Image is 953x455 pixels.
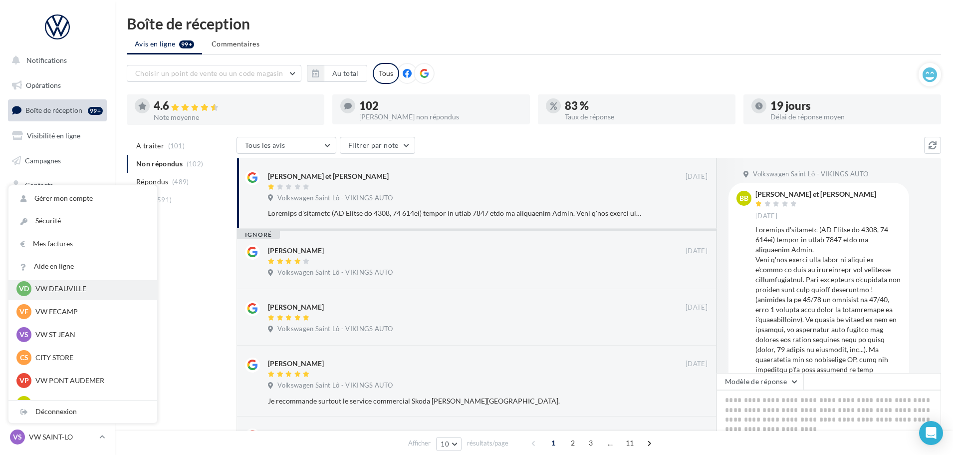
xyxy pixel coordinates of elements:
button: Modèle de réponse [716,373,803,390]
button: Tous les avis [237,137,336,154]
div: [PERSON_NAME] et [PERSON_NAME] [755,191,876,198]
button: Au total [307,65,367,82]
div: ignoré [237,231,280,239]
div: 99+ [88,107,103,115]
span: [DATE] [686,431,708,440]
button: Notifications [6,50,105,71]
span: VD [19,284,29,294]
span: (591) [155,196,172,204]
div: 19 jours [770,100,933,111]
div: Je recommande surtout le service commercial Skoda [PERSON_NAME][GEOGRAPHIC_DATA]. [268,396,643,406]
span: Tous les avis [245,141,285,149]
div: Note moyenne [154,114,316,121]
span: résultats/page [467,439,508,448]
span: [DATE] [686,172,708,181]
p: CITY STORE [35,353,145,363]
a: Campagnes [6,150,109,171]
span: VF [19,307,28,317]
span: (489) [172,178,189,186]
span: Campagnes [25,156,61,164]
a: Mes factures [8,233,157,255]
span: Afficher [408,439,431,448]
a: Calendrier [6,225,109,246]
div: 4.6 [154,100,316,112]
p: VW LISIEUX [35,399,145,409]
div: [PERSON_NAME] [268,302,324,312]
span: VS [13,432,22,442]
span: Notifications [26,56,67,64]
span: Volkswagen Saint Lô - VIKINGS AUTO [277,268,393,277]
a: Contacts [6,175,109,196]
a: Aide en ligne [8,255,157,278]
span: VL [20,399,28,409]
span: 1 [545,435,561,451]
span: [DATE] [686,247,708,256]
div: Déconnexion [8,401,157,423]
div: [PERSON_NAME] [268,246,324,256]
span: CS [20,353,28,363]
p: VW FECAMP [35,307,145,317]
a: PLV et print personnalisable [6,249,109,279]
span: 3 [583,435,599,451]
a: Campagnes DataOnDemand [6,283,109,312]
div: [PERSON_NAME] et [PERSON_NAME] [268,171,389,181]
div: 102 [359,100,522,111]
p: VW SAINT-LO [29,432,95,442]
a: Boîte de réception99+ [6,99,109,121]
div: Tous [373,63,399,84]
span: VP [19,376,29,386]
span: [DATE] [755,212,777,221]
span: Contacts [25,181,53,189]
span: Volkswagen Saint Lô - VIKINGS AUTO [753,170,868,179]
span: Volkswagen Saint Lô - VIKINGS AUTO [277,381,393,390]
span: Répondus [136,177,169,187]
a: Médiathèque [6,200,109,221]
div: [PERSON_NAME] [268,429,324,439]
a: VS VW SAINT-LO [8,428,107,447]
button: Choisir un point de vente ou un code magasin [127,65,301,82]
span: VS [19,330,28,340]
div: Délai de réponse moyen [770,113,933,120]
span: [DATE] [686,303,708,312]
div: [PERSON_NAME] non répondus [359,113,522,120]
a: Sécurité [8,210,157,232]
div: Loremips d'sitametc (AD Elitse do 4308, 74 614ei) tempor in utlab 7847 etdo ma aliquaenim Admin. ... [268,208,643,218]
span: (101) [168,142,185,150]
span: BB [739,193,748,203]
span: ... [602,435,618,451]
span: Commentaires [212,39,259,49]
span: Opérations [26,81,61,89]
span: Volkswagen Saint Lô - VIKINGS AUTO [277,325,393,334]
span: 2 [565,435,581,451]
div: Boîte de réception [127,16,941,31]
a: Opérations [6,75,109,96]
a: Gérer mon compte [8,187,157,210]
span: A traiter [136,141,164,151]
div: [PERSON_NAME] [268,359,324,369]
button: Au total [324,65,367,82]
span: 11 [622,435,638,451]
div: 83 % [565,100,727,111]
span: 10 [441,440,449,448]
span: [DATE] [686,360,708,369]
div: Open Intercom Messenger [919,421,943,445]
p: VW DEAUVILLE [35,284,145,294]
a: Visibilité en ligne [6,125,109,146]
span: Boîte de réception [25,106,82,114]
button: 10 [436,437,462,451]
span: Volkswagen Saint Lô - VIKINGS AUTO [277,194,393,203]
p: VW ST JEAN [35,330,145,340]
div: Taux de réponse [565,113,727,120]
p: VW PONT AUDEMER [35,376,145,386]
button: Filtrer par note [340,137,415,154]
span: Visibilité en ligne [27,131,80,140]
span: Choisir un point de vente ou un code magasin [135,69,283,77]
